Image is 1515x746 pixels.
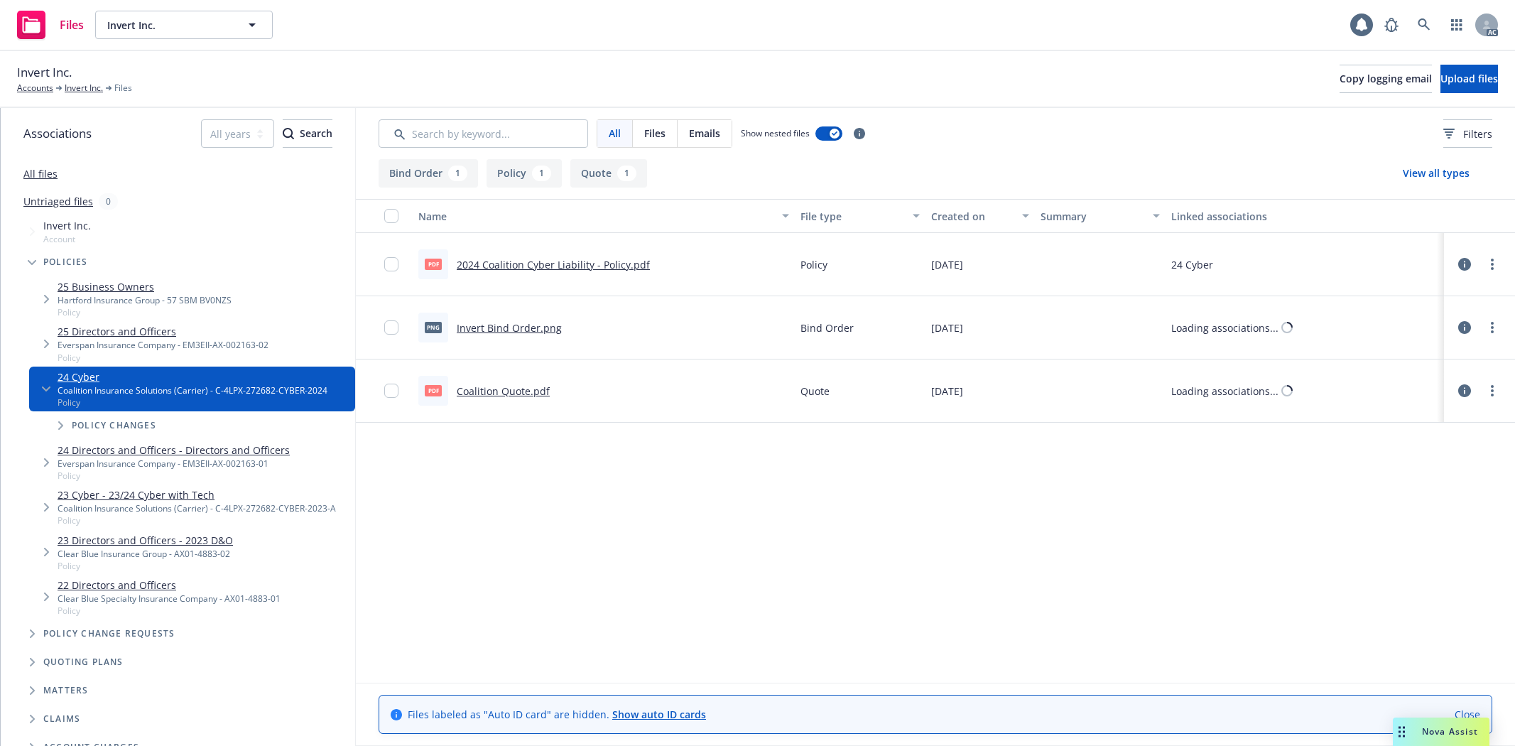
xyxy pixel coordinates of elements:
span: Policy [58,352,268,364]
span: Emails [689,126,720,141]
span: All [609,126,621,141]
button: Nova Assist [1393,718,1489,746]
a: 22 Directors and Officers [58,578,281,593]
button: Filters [1443,119,1492,148]
span: Invert Inc. [107,18,230,33]
a: more [1484,256,1501,273]
span: Policy [58,470,290,482]
a: Coalition Quote.pdf [457,384,550,398]
a: more [1484,319,1501,336]
button: Name [413,199,795,233]
span: png [425,322,442,333]
div: Linked associations [1171,209,1438,224]
div: Everspan Insurance Company - EM3EII-AX-002163-02 [58,339,268,351]
span: [DATE] [931,257,963,272]
span: Bind Order [800,320,854,335]
button: File type [795,199,925,233]
span: Account [43,233,91,245]
div: Hartford Insurance Group - 57 SBM BV0NZS [58,294,232,306]
span: Policy [58,396,327,409]
a: Search [1410,11,1438,39]
span: pdf [425,385,442,396]
a: Invert Bind Order.png [457,321,562,335]
div: Everspan Insurance Company - EM3EII-AX-002163-01 [58,458,290,470]
span: Policy [58,605,281,617]
button: Linked associations [1166,199,1444,233]
span: Policy [58,306,232,318]
span: Policies [43,258,88,266]
span: Associations [23,124,92,143]
a: 24 Cyber [58,369,327,384]
a: Files [11,5,89,45]
button: Copy logging email [1340,65,1432,93]
div: 0 [99,193,118,210]
div: Created on [931,209,1014,224]
button: Invert Inc. [95,11,273,39]
a: 23 Cyber - 23/24 Cyber with Tech [58,487,336,502]
span: pdf [425,259,442,269]
span: Policy [800,257,827,272]
div: 1 [448,166,467,181]
a: Report a Bug [1377,11,1406,39]
span: Claims [43,715,80,723]
button: Quote [570,159,647,188]
a: 25 Directors and Officers [58,324,268,339]
a: 2024 Coalition Cyber Liability - Policy.pdf [457,258,650,271]
div: Coalition Insurance Solutions (Carrier) - C-4LPX-272682-CYBER-2023-A [58,502,336,514]
a: 23 Directors and Officers - 2023 D&O [58,533,233,548]
button: Policy [487,159,562,188]
a: All files [23,167,58,180]
span: Invert Inc. [43,218,91,233]
div: Clear Blue Insurance Group - AX01-4883-02 [58,548,233,560]
span: Policy [58,514,336,526]
button: Bind Order [379,159,478,188]
span: Policy changes [72,421,156,430]
a: Switch app [1443,11,1471,39]
span: Files [114,82,132,94]
div: Summary [1041,209,1144,224]
div: Drag to move [1393,718,1411,746]
span: Quote [800,384,830,399]
button: Summary [1035,199,1166,233]
a: Close [1455,707,1480,722]
div: 24 Cyber [1171,257,1213,272]
a: Untriaged files [23,194,93,209]
input: Toggle Row Selected [384,257,398,271]
input: Toggle Row Selected [384,384,398,398]
span: Filters [1463,126,1492,141]
span: Policy change requests [43,629,175,638]
button: View all types [1380,159,1492,188]
input: Toggle Row Selected [384,320,398,335]
span: [DATE] [931,384,963,399]
div: Coalition Insurance Solutions (Carrier) - C-4LPX-272682-CYBER-2024 [58,384,327,396]
button: Created on [925,199,1035,233]
svg: Search [283,128,294,139]
span: Upload files [1440,72,1498,85]
span: Show nested files [741,127,810,139]
a: Show auto ID cards [612,708,706,721]
span: Files [60,19,84,31]
span: Invert Inc. [17,63,72,82]
div: Loading associations... [1171,384,1278,399]
span: Files labeled as "Auto ID card" are hidden. [408,707,706,722]
span: Quoting plans [43,658,124,666]
span: Matters [43,686,88,695]
a: 24 Directors and Officers - Directors and Officers [58,443,290,458]
div: Search [283,120,332,147]
div: Clear Blue Specialty Insurance Company - AX01-4883-01 [58,593,281,605]
div: File type [800,209,904,224]
div: Loading associations... [1171,320,1278,335]
a: Accounts [17,82,53,94]
button: Upload files [1440,65,1498,93]
input: Select all [384,209,398,223]
span: [DATE] [931,320,963,335]
span: Policy [58,560,233,572]
a: 25 Business Owners [58,279,232,294]
div: Name [418,209,773,224]
a: Invert Inc. [65,82,103,94]
a: more [1484,382,1501,399]
span: Files [644,126,666,141]
span: Copy logging email [1340,72,1432,85]
input: Search by keyword... [379,119,588,148]
div: 1 [532,166,551,181]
